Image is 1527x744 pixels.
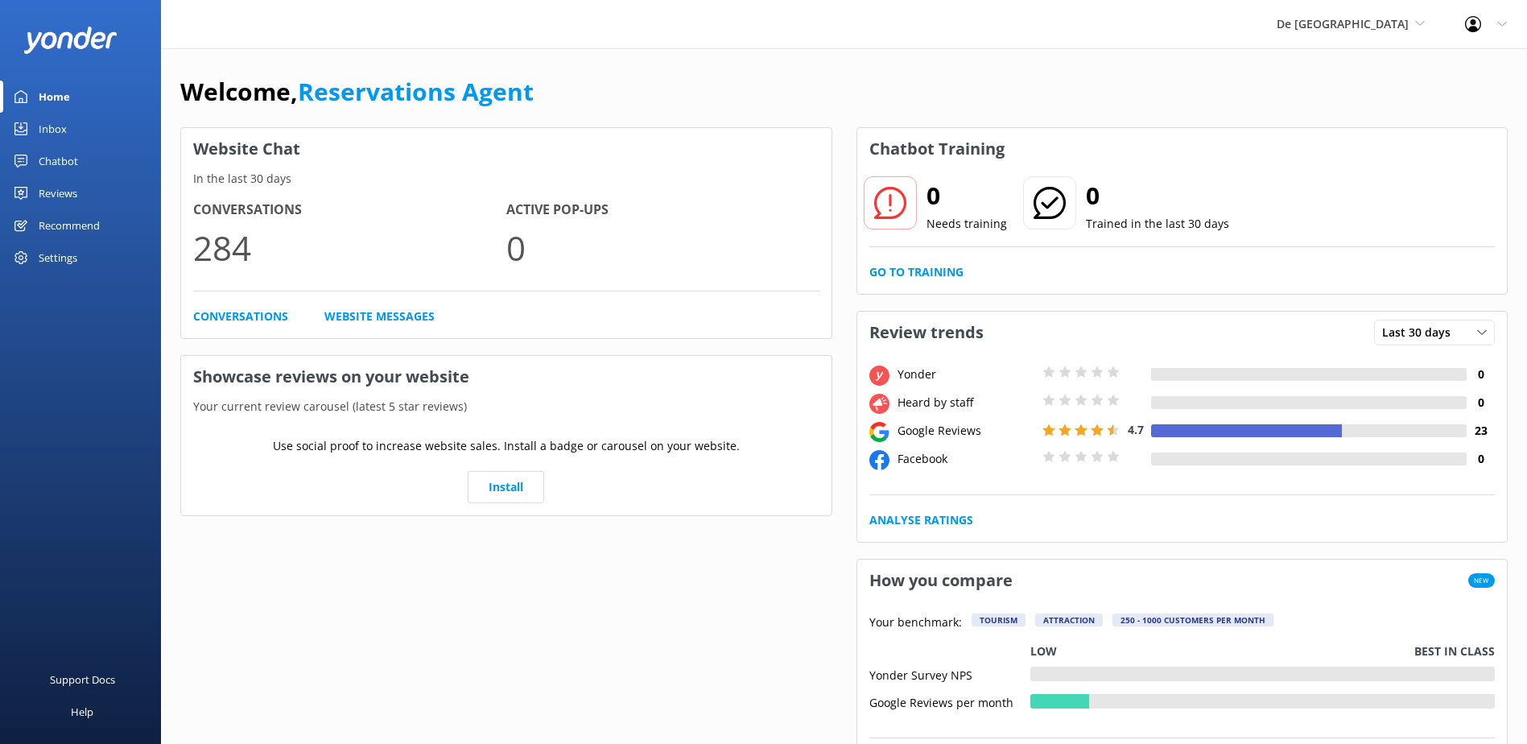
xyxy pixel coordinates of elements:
a: Reservations Agent [298,75,534,108]
div: Google Reviews [894,422,1038,440]
h3: Chatbot Training [857,128,1017,170]
p: Trained in the last 30 days [1086,215,1229,233]
h4: Conversations [193,200,506,221]
h4: 0 [1467,394,1495,411]
div: Facebook [894,450,1038,468]
h4: 0 [1467,366,1495,383]
h3: Website Chat [181,128,832,170]
p: Best in class [1414,643,1495,660]
h3: Review trends [857,312,996,353]
div: Yonder [894,366,1038,383]
h4: Active Pop-ups [506,200,819,221]
div: Home [39,81,70,113]
span: Last 30 days [1382,324,1460,341]
p: 0 [506,221,819,275]
p: Use social proof to increase website sales. Install a badge or carousel on your website. [273,437,740,455]
span: 4.7 [1128,422,1144,437]
div: Attraction [1035,614,1103,626]
h3: How you compare [857,560,1025,601]
div: Chatbot [39,145,78,177]
a: Install [468,471,544,503]
div: Settings [39,242,77,274]
a: Conversations [193,308,288,325]
p: Needs training [927,215,1007,233]
div: Support Docs [50,663,115,696]
h4: 0 [1467,450,1495,468]
div: Tourism [972,614,1026,626]
h1: Welcome, [180,72,534,111]
div: Reviews [39,177,77,209]
div: Inbox [39,113,67,145]
h2: 0 [1086,176,1229,215]
div: Recommend [39,209,100,242]
p: In the last 30 days [181,170,832,188]
div: Help [71,696,93,728]
p: Your current review carousel (latest 5 star reviews) [181,398,832,415]
div: Heard by staff [894,394,1038,411]
p: 284 [193,221,506,275]
a: Website Messages [324,308,435,325]
h2: 0 [927,176,1007,215]
span: De [GEOGRAPHIC_DATA] [1277,16,1409,31]
div: 250 - 1000 customers per month [1112,614,1273,626]
a: Analyse Ratings [869,511,973,529]
div: Google Reviews per month [869,694,1030,709]
img: yonder-white-logo.png [24,27,117,53]
p: Your benchmark: [869,614,962,633]
div: Yonder Survey NPS [869,667,1030,681]
h3: Showcase reviews on your website [181,356,832,398]
p: Low [1030,643,1057,660]
h4: 23 [1467,422,1495,440]
a: Go to Training [869,263,964,281]
span: New [1468,573,1495,588]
